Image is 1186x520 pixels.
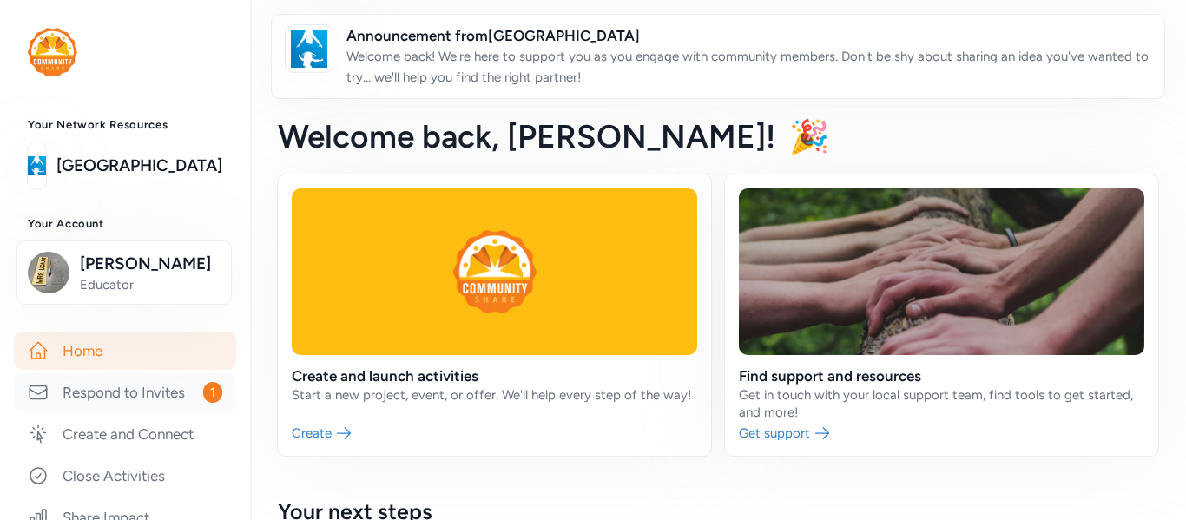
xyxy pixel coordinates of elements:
a: Respond to Invites1 [14,373,236,411]
span: Announcement from [GEOGRAPHIC_DATA] [346,25,1150,46]
a: [GEOGRAPHIC_DATA] [56,154,222,178]
span: [PERSON_NAME] [80,252,221,276]
p: Welcome back! We're here to support you as you engage with community members. Don't be shy about ... [346,46,1150,88]
h3: Your Account [28,217,222,231]
h3: Your Network Resources [28,118,222,132]
span: 1 [203,382,222,403]
span: 🎉 [789,117,829,155]
span: Educator [80,276,221,293]
a: Create and Connect [14,415,236,453]
img: logo [290,30,328,68]
span: Welcome back , [PERSON_NAME]! [278,117,775,155]
img: logo [28,147,46,185]
button: [PERSON_NAME]Educator [16,240,232,305]
img: logo [28,28,77,76]
a: Close Activities [14,457,236,495]
a: Home [14,332,236,370]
